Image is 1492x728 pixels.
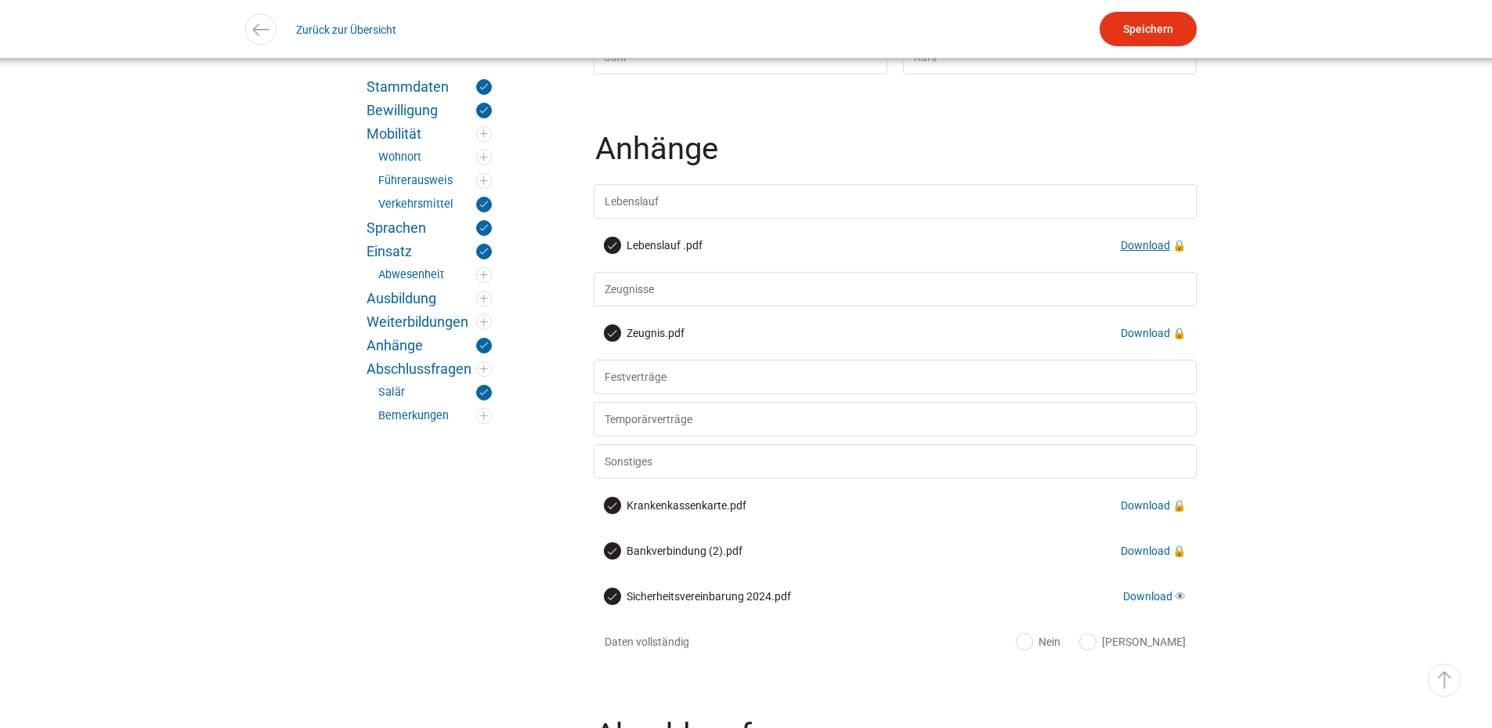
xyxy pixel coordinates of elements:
a: Mobilität [367,126,492,142]
span: 🔒 [1172,499,1186,512]
label: Krankenkassenkarte.pdf [605,498,746,513]
label: [PERSON_NAME] [1080,634,1186,650]
a: Sprachen [367,220,492,236]
label: Basri Aliu, Zeugnis.pdf [605,325,685,341]
a: Abwesenheit [378,267,492,283]
a: Einsatz [367,244,492,259]
input: Lebenslauf [594,184,1197,219]
input: Festverträge [594,360,1197,394]
a: Anhänge [367,338,492,353]
a: Weiterbildungen [367,314,492,330]
a: Bewilligung [367,103,492,118]
a: Download [1121,327,1170,339]
a: Ausbildung [367,291,492,306]
label: Lebenslauf Aliu Basri.pdf [605,237,703,253]
span: 👁 [1175,590,1186,603]
span: 🔒 [1172,327,1186,339]
a: Bemerkungen [378,408,492,424]
a: Download [1121,499,1170,512]
input: Sonstiges [594,444,1197,479]
span: Daten vollständig [605,634,797,650]
a: Download [1123,590,1172,603]
a: ▵ Nach oben [1428,664,1461,697]
input: Temporärverträge [594,402,1197,436]
label: Nein [1017,634,1060,650]
a: Download [1121,545,1170,557]
a: Verkehrsmittel [378,197,492,212]
a: Download [1121,239,1170,252]
span: 🔒 [1172,545,1186,557]
a: Stammdaten [367,79,492,95]
label: Bankverbindung (2).pdf [605,543,742,559]
a: Zurück zur Übersicht [296,12,396,47]
a: Führerausweis [378,173,492,189]
input: Zeugnisse [594,272,1197,306]
label: Sicherheitsvereinbarung 2024.pdf [605,589,791,604]
img: icon-arrow-left.svg [249,18,272,41]
a: Wohnort [378,150,492,165]
legend: Anhänge [594,133,1200,184]
a: Salär [378,385,492,400]
span: 🔒 [1172,239,1186,252]
input: Speichern [1100,12,1197,46]
a: Abschlussfragen [367,361,492,377]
